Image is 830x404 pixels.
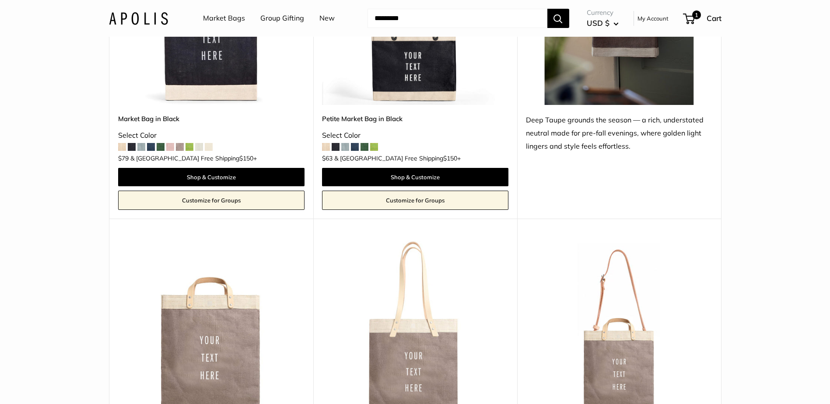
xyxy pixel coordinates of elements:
span: & [GEOGRAPHIC_DATA] Free Shipping + [130,155,257,161]
span: & [GEOGRAPHIC_DATA] Free Shipping + [334,155,461,161]
span: $63 [322,154,333,162]
a: Customize for Groups [118,191,305,210]
span: Currency [587,7,619,19]
a: Customize for Groups [322,191,508,210]
button: USD $ [587,16,619,30]
div: Deep Taupe grounds the season — a rich, understated neutral made for pre-fall evenings, where gol... [526,114,712,153]
span: Cart [707,14,721,23]
div: Select Color [118,129,305,142]
a: Group Gifting [260,12,304,25]
button: Search [547,9,569,28]
a: New [319,12,335,25]
a: My Account [637,13,669,24]
a: Market Bags [203,12,245,25]
input: Search... [368,9,547,28]
span: $150 [239,154,253,162]
a: 1 Cart [684,11,721,25]
a: Shop & Customize [118,168,305,186]
div: Select Color [322,129,508,142]
img: Apolis [109,12,168,24]
span: USD $ [587,18,609,28]
a: Shop & Customize [322,168,508,186]
span: 1 [692,10,700,19]
a: Petite Market Bag in Black [322,114,508,124]
span: $79 [118,154,129,162]
span: $150 [443,154,457,162]
a: Market Bag in Black [118,114,305,124]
